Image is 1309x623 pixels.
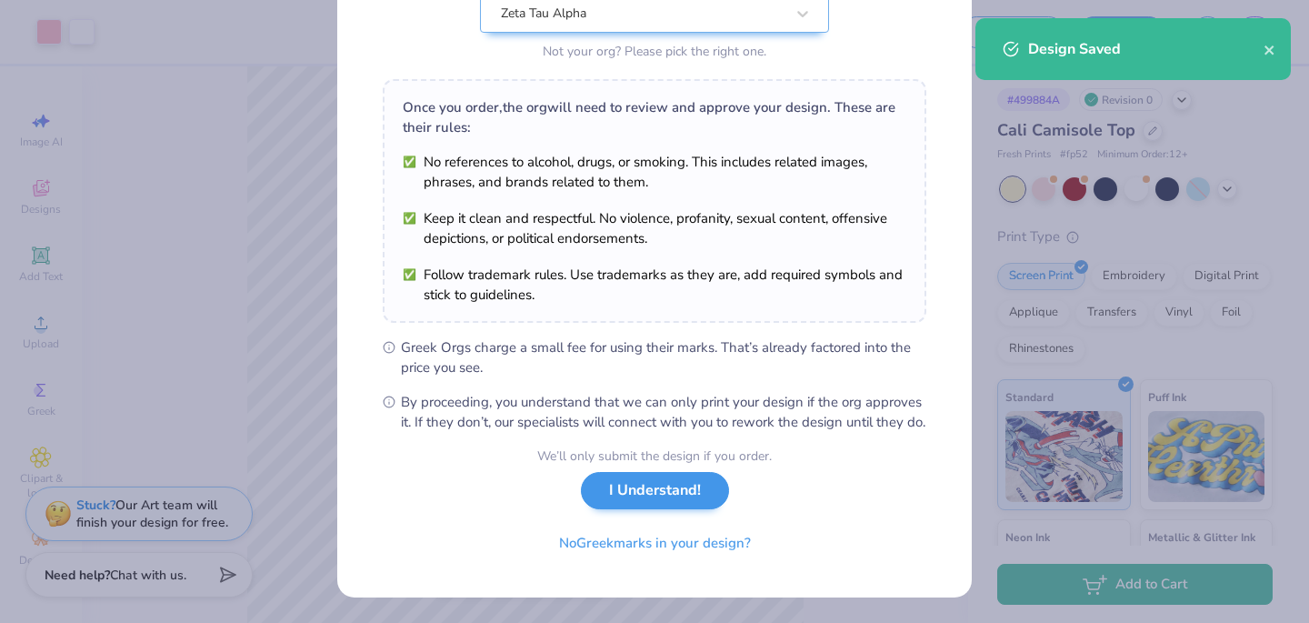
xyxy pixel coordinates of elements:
div: Once you order, the org will need to review and approve your design. These are their rules: [403,97,906,137]
div: We’ll only submit the design if you order. [537,447,772,466]
span: By proceeding, you understand that we can only print your design if the org approves it. If they ... [401,392,926,432]
div: Not your org? Please pick the right one. [480,42,829,61]
li: No references to alcohol, drugs, or smoking. This includes related images, phrases, and brands re... [403,152,906,192]
button: close [1264,38,1276,60]
li: Keep it clean and respectful. No violence, profanity, sexual content, offensive depictions, or po... [403,208,906,248]
button: I Understand! [581,472,729,509]
li: Follow trademark rules. Use trademarks as they are, add required symbols and stick to guidelines. [403,265,906,305]
button: NoGreekmarks in your design? [544,525,766,562]
div: Design Saved [1028,38,1264,60]
span: Greek Orgs charge a small fee for using their marks. That’s already factored into the price you see. [401,337,926,377]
